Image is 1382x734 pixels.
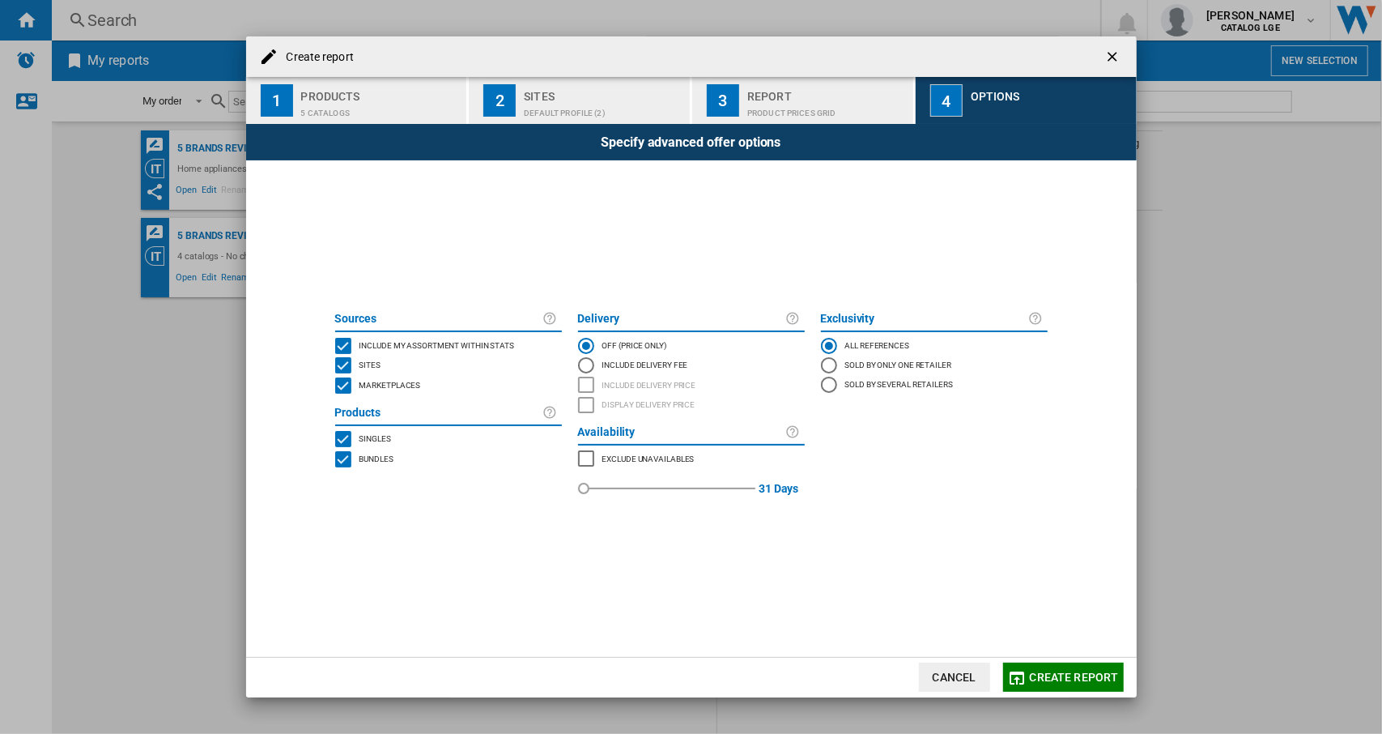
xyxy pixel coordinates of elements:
[578,395,805,416] md-checkbox: SHOW DELIVERY PRICE
[524,83,683,100] div: Sites
[971,83,1130,100] div: Options
[821,309,1028,329] label: Exclusivity
[821,356,1048,375] md-radio-button: Sold by only one retailer
[602,452,695,463] span: Exclude unavailables
[821,335,1048,355] md-radio-button: All references
[261,84,293,117] div: 1
[1030,671,1119,684] span: Create report
[1098,41,1130,73] button: getI18NText('BUTTONS.CLOSE_DIALOG')
[602,398,695,409] span: Display delivery price
[335,429,562,450] md-checkbox: SINGLE
[469,77,691,124] button: 2 Sites Default profile (2)
[483,84,516,117] div: 2
[359,339,515,350] span: Include my assortment within stats
[335,309,542,329] label: Sources
[578,449,805,469] md-checkbox: MARKETPLACES
[578,423,785,442] label: Availability
[578,375,805,395] md-checkbox: INCLUDE DELIVERY PRICE
[602,378,696,390] span: Include delivery price
[919,663,990,692] button: Cancel
[759,469,798,508] label: 31 Days
[692,77,915,124] button: 3 Report Product prices grid
[279,49,354,66] h4: Create report
[578,309,785,329] label: Delivery
[584,469,756,508] md-slider: red
[1104,49,1124,68] ng-md-icon: getI18NText('BUTTONS.CLOSE_DIALOG')
[578,335,805,355] md-radio-button: OFF (price only)
[524,100,683,117] div: Default profile (2)
[359,432,391,443] span: Singles
[359,452,393,463] span: Bundles
[747,83,907,100] div: Report
[707,84,739,117] div: 3
[335,335,562,356] md-checkbox: INCLUDE MY SITE
[1003,663,1124,692] button: Create report
[359,378,421,390] span: Marketplaces
[335,375,562,395] md-checkbox: MARKETPLACES
[301,100,461,117] div: 5 catalogs
[578,356,805,375] md-radio-button: Include Delivery Fee
[747,100,907,117] div: Product prices grid
[246,124,1137,160] div: Specify advanced offer options
[821,375,1048,395] md-radio-button: Sold by several retailers
[246,77,469,124] button: 1 Products 5 catalogs
[335,356,562,376] md-checkbox: SITES
[335,403,542,423] label: Products
[301,83,461,100] div: Products
[916,77,1137,124] button: 4 Options
[930,84,963,117] div: 4
[335,449,562,469] md-checkbox: BUNDLES
[359,358,381,369] span: Sites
